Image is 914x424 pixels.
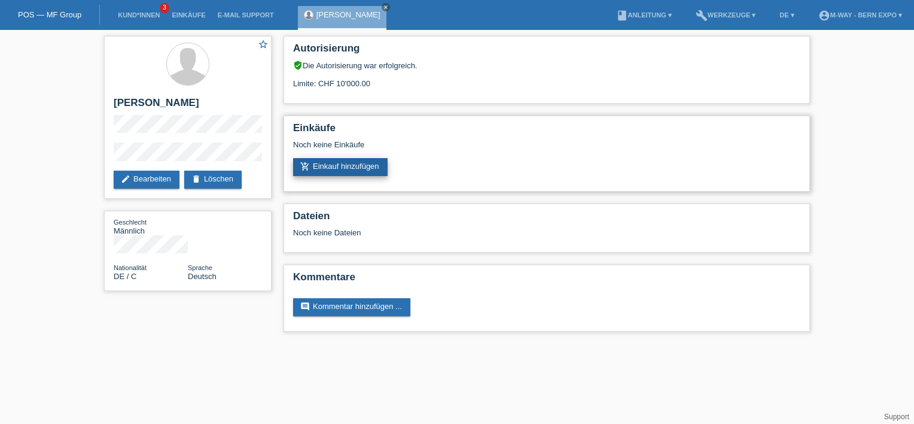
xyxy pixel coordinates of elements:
[160,3,169,13] span: 3
[382,3,390,11] a: close
[188,272,217,281] span: Deutsch
[258,39,269,50] i: star_border
[114,264,147,271] span: Nationalität
[184,171,242,189] a: deleteLöschen
[316,10,380,19] a: [PERSON_NAME]
[818,10,830,22] i: account_circle
[383,4,389,10] i: close
[18,10,81,19] a: POS — MF Group
[191,174,201,184] i: delete
[616,10,628,22] i: book
[293,158,388,176] a: add_shopping_cartEinkauf hinzufügen
[293,60,303,70] i: verified_user
[884,413,909,421] a: Support
[114,219,147,226] span: Geschlecht
[773,11,800,19] a: DE ▾
[114,217,188,235] div: Männlich
[300,162,310,171] i: add_shopping_cart
[166,11,211,19] a: Einkäufe
[293,140,800,158] div: Noch keine Einkäufe
[114,272,136,281] span: Deutschland / C / 10.05.1989
[121,174,130,184] i: edit
[696,10,708,22] i: build
[812,11,908,19] a: account_circlem-way - Bern Expo ▾
[114,97,262,115] h2: [PERSON_NAME]
[258,39,269,52] a: star_border
[212,11,280,19] a: E-Mail Support
[293,298,410,316] a: commentKommentar hinzufügen ...
[293,271,800,289] h2: Kommentare
[112,11,166,19] a: Kund*innen
[293,228,659,237] div: Noch keine Dateien
[293,210,800,228] h2: Dateien
[293,70,800,88] div: Limite: CHF 10'000.00
[690,11,762,19] a: buildWerkzeuge ▾
[188,264,212,271] span: Sprache
[114,171,179,189] a: editBearbeiten
[293,60,800,70] div: Die Autorisierung war erfolgreich.
[610,11,678,19] a: bookAnleitung ▾
[300,302,310,311] i: comment
[293,43,800,60] h2: Autorisierung
[293,122,800,140] h2: Einkäufe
